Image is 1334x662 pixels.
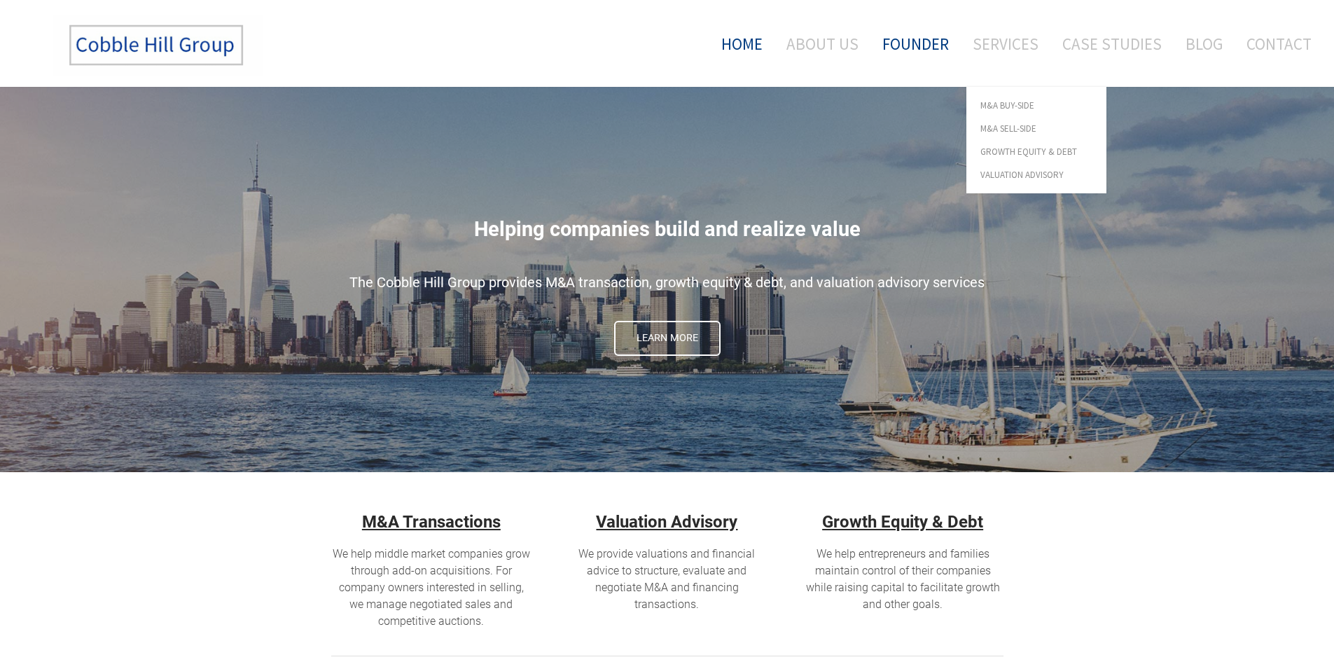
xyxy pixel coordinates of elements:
[966,163,1106,186] a: Valuation Advisory
[1052,15,1172,73] a: Case Studies
[966,117,1106,140] a: M&A Sell-Side
[53,15,263,76] img: The Cobble Hill Group LLC
[474,217,861,241] span: Helping companies build and realize value
[616,322,719,354] span: Learn More
[966,94,1106,117] a: M&A Buy-Side
[980,101,1092,110] span: M&A Buy-Side
[1236,15,1312,73] a: Contact
[349,274,985,291] span: The Cobble Hill Group provides M&A transaction, growth equity & debt, and valuation advisory serv...
[822,512,983,532] strong: Growth Equity & Debt
[966,140,1106,163] a: Growth Equity & Debt
[980,147,1092,156] span: Growth Equity & Debt
[806,547,1000,611] span: We help entrepreneurs and families maintain control of their companies while raising capital to f...
[614,321,721,356] a: Learn More
[872,15,959,73] a: Founder
[333,547,530,628] span: We help middle market companies grow through add-on acquisitions. For company owners interested i...
[776,15,869,73] a: About Us
[596,512,737,532] a: Valuation Advisory
[1175,15,1233,73] a: Blog
[700,15,773,73] a: Home
[980,124,1092,133] span: M&A Sell-Side
[578,547,755,611] span: We provide valuations and financial advice to structure, evaluate and negotiate M&A and financing...
[980,170,1092,179] span: Valuation Advisory
[962,15,1049,73] a: Services
[362,512,501,532] u: M&A Transactions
